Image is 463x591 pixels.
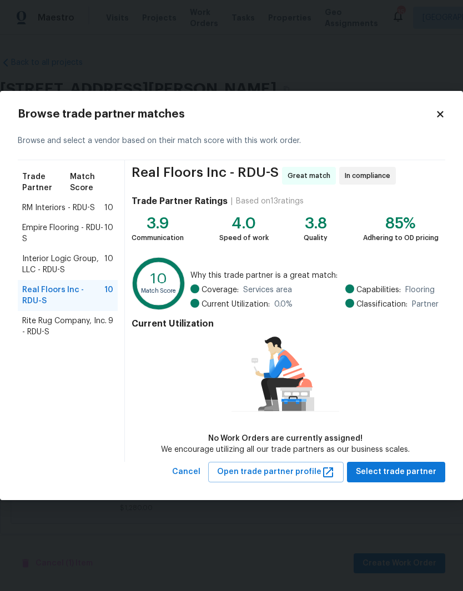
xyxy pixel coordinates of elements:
[161,444,410,455] div: We encourage utilizing all our trade partners as our business scales.
[190,270,439,281] span: Why this trade partner is a great match:
[356,465,436,479] span: Select trade partner
[22,284,104,307] span: Real Floors Inc - RDU-S
[172,465,200,479] span: Cancel
[219,218,269,229] div: 4.0
[345,170,395,181] span: In compliance
[168,462,205,482] button: Cancel
[132,318,439,329] h4: Current Utilization
[208,462,344,482] button: Open trade partner profile
[412,299,439,310] span: Partner
[22,315,108,338] span: Rite Rug Company, Inc. - RDU-S
[108,315,113,338] span: 9
[236,196,304,207] div: Based on 13 ratings
[141,288,177,294] text: Match Score
[104,253,113,276] span: 10
[104,202,113,213] span: 10
[18,122,445,160] div: Browse and select a vendor based on their match score with this work order.
[356,299,407,310] span: Classification:
[288,170,335,181] span: Great match
[228,196,236,207] div: |
[356,284,401,295] span: Capabilities:
[132,196,228,207] h4: Trade Partner Ratings
[70,171,113,193] span: Match Score
[18,109,435,120] h2: Browse trade partner matches
[219,232,269,243] div: Speed of work
[22,171,70,193] span: Trade Partner
[150,272,167,287] text: 10
[104,284,113,307] span: 10
[202,284,239,295] span: Coverage:
[304,232,328,243] div: Quality
[304,218,328,229] div: 3.8
[132,167,279,185] span: Real Floors Inc - RDU-S
[405,284,435,295] span: Flooring
[132,218,184,229] div: 3.9
[363,218,439,229] div: 85%
[243,284,292,295] span: Services area
[22,222,104,244] span: Empire Flooring - RDU-S
[132,232,184,243] div: Communication
[104,222,113,244] span: 10
[274,299,293,310] span: 0.0 %
[22,253,104,276] span: Interior Logic Group, LLC - RDU-S
[217,465,335,479] span: Open trade partner profile
[22,202,95,213] span: RM Interiors - RDU-S
[347,462,445,482] button: Select trade partner
[202,299,270,310] span: Current Utilization:
[161,433,410,444] div: No Work Orders are currently assigned!
[363,232,439,243] div: Adhering to OD pricing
